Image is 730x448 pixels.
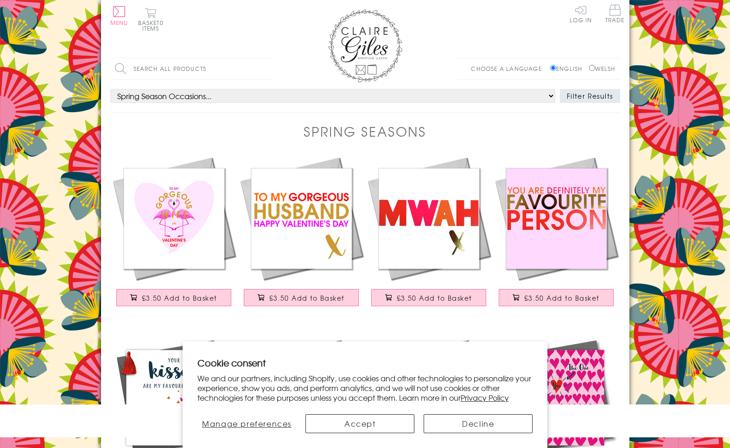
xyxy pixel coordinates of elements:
[524,293,600,303] span: £3.50 Add to Basket
[589,64,616,73] label: Welsh
[471,64,548,73] p: Choose a language:
[365,155,493,282] img: Valentines Day Card, MWAH, Kiss, text foiled in shiny gold
[142,19,164,32] span: 0 items
[197,356,533,369] h2: Cookie consent
[550,65,556,71] input: English
[499,289,614,306] button: £3.50 Add to Basket
[365,155,493,315] a: Valentines Day Card, MWAH, Kiss, text foiled in shiny gold £3.50 Add to Basket
[197,414,297,433] button: Manage preferences
[560,89,620,103] button: Filter Results
[493,155,620,315] a: Valentines Day Card, You're my Favourite, text foiled in shiny gold £3.50 Add to Basket
[305,414,414,433] button: Accept
[371,289,486,306] button: £3.50 Add to Basket
[110,155,238,315] a: Valentines Day Card, Wife, Flamingo heart, text foiled in shiny gold £3.50 Add to Basket
[424,414,533,433] button: Decline
[304,122,426,141] h1: Spring Seasons
[263,58,273,79] input: Search
[110,19,128,27] span: Menu
[244,289,359,306] button: £3.50 Add to Basket
[116,289,231,306] button: £3.50 Add to Basket
[110,58,273,79] input: Search all products
[110,155,238,282] img: Valentines Day Card, Wife, Flamingo heart, text foiled in shiny gold
[142,293,217,303] span: £3.50 Add to Basket
[570,5,592,23] a: Log In
[197,373,533,402] p: We and our partners, including Shopify, use cookies and other technologies to personalize your ex...
[605,5,625,23] span: Trade
[493,155,620,282] img: Valentines Day Card, You're my Favourite, text foiled in shiny gold
[202,418,292,429] span: Manage preferences
[328,9,402,82] img: Claire Giles Greetings Cards
[397,293,472,303] span: £3.50 Add to Basket
[269,293,345,303] span: £3.50 Add to Basket
[550,64,587,73] label: English
[238,155,365,282] img: Valentines Day Card, Gorgeous Husband, text foiled in shiny gold
[110,6,128,25] button: Menu
[138,7,164,31] button: Basket0 items
[589,65,595,71] input: Welsh
[238,155,365,315] a: Valentines Day Card, Gorgeous Husband, text foiled in shiny gold £3.50 Add to Basket
[605,5,625,25] a: Trade
[461,392,509,403] a: Privacy Policy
